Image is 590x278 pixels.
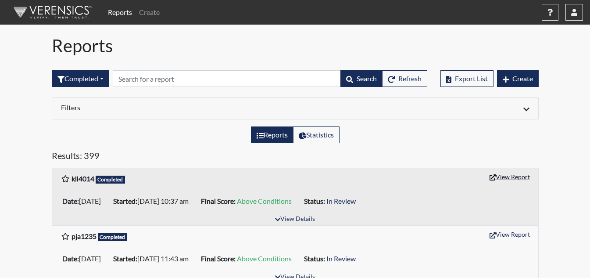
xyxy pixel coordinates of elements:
[113,197,137,205] b: Started:
[293,126,340,143] label: View statistics about completed interviews
[104,4,136,21] a: Reports
[440,70,493,87] button: Export List
[304,254,325,263] b: Status:
[110,252,197,266] li: [DATE] 11:43 am
[398,74,422,83] span: Refresh
[136,4,163,21] a: Create
[52,70,109,87] div: Filter by interview status
[61,103,289,112] h6: Filters
[52,35,539,56] h1: Reports
[59,194,110,208] li: [DATE]
[486,170,534,184] button: View Report
[110,194,197,208] li: [DATE] 10:37 am
[72,174,94,183] b: kll4014
[271,213,319,225] button: View Details
[72,232,97,240] b: pja1235
[237,254,292,263] span: Above Conditions
[237,197,292,205] span: Above Conditions
[52,150,539,164] h5: Results: 399
[382,70,427,87] button: Refresh
[326,254,356,263] span: In Review
[340,70,383,87] button: Search
[326,197,356,205] span: In Review
[54,103,536,114] div: Click to expand/collapse filters
[357,74,377,83] span: Search
[52,70,109,87] button: Completed
[96,176,125,184] span: Completed
[455,74,488,83] span: Export List
[486,227,534,241] button: View Report
[98,233,128,241] span: Completed
[251,126,293,143] label: View the list of reports
[497,70,539,87] button: Create
[113,70,341,87] input: Search by Registration ID, Interview Number, or Investigation Name.
[201,254,236,263] b: Final Score:
[62,197,79,205] b: Date:
[113,254,137,263] b: Started:
[62,254,79,263] b: Date:
[512,74,533,83] span: Create
[304,197,325,205] b: Status:
[59,252,110,266] li: [DATE]
[201,197,236,205] b: Final Score:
